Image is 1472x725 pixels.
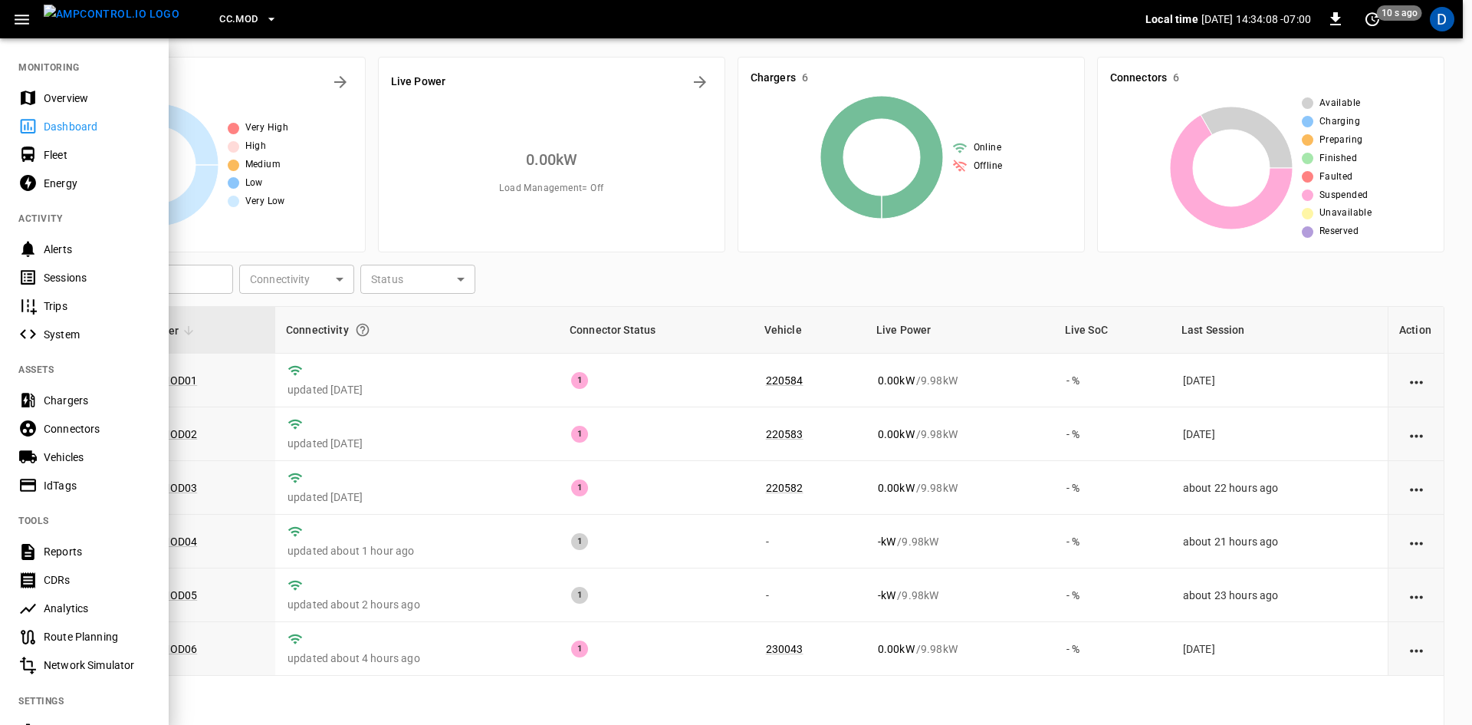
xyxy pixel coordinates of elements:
div: Chargers [44,393,150,408]
div: Energy [44,176,150,191]
div: IdTags [44,478,150,493]
div: Analytics [44,601,150,616]
div: Network Simulator [44,657,150,673]
div: Dashboard [44,119,150,134]
div: Vehicles [44,450,150,465]
div: Fleet [44,147,150,163]
span: 10 s ago [1377,5,1422,21]
p: Local time [1145,12,1198,27]
div: Reports [44,544,150,559]
div: profile-icon [1430,7,1454,31]
div: Connectors [44,421,150,437]
div: Overview [44,91,150,106]
div: Sessions [44,270,150,285]
img: ampcontrol.io logo [44,5,179,24]
div: Alerts [44,242,150,257]
div: System [44,327,150,342]
div: Route Planning [44,629,150,644]
span: CC.MOD [219,11,258,28]
p: [DATE] 14:34:08 -07:00 [1201,12,1311,27]
div: CDRs [44,572,150,588]
button: set refresh interval [1360,7,1385,31]
div: Trips [44,298,150,314]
